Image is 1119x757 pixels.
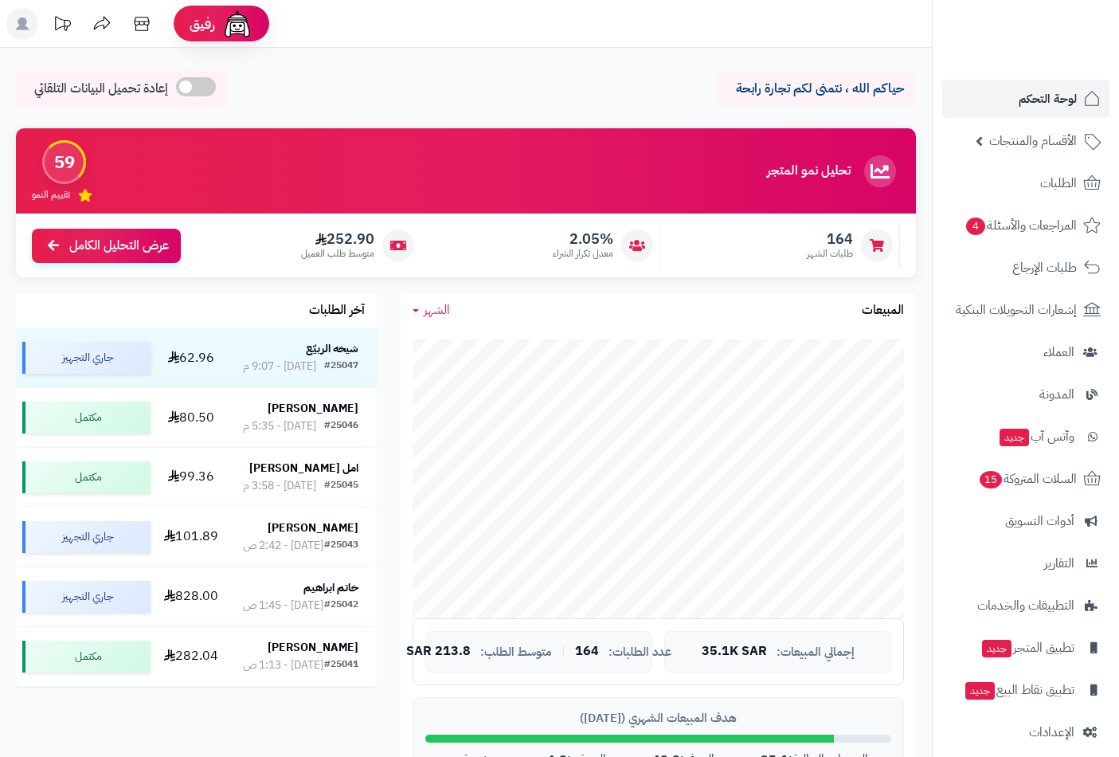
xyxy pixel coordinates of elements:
span: تطبيق نقاط البيع [964,679,1074,701]
p: حياكم الله ، نتمنى لكم تجارة رابحة [729,80,904,98]
div: [DATE] - 5:35 م [243,418,316,434]
a: الطلبات [942,164,1109,202]
div: #25043 [324,538,358,554]
span: متوسط الطلب: [480,645,552,659]
a: إشعارات التحويلات البنكية [942,291,1109,329]
div: [DATE] - 9:07 م [243,359,316,375]
div: [DATE] - 2:42 ص [243,538,323,554]
a: تطبيق نقاط البيعجديد [942,671,1109,709]
span: 164 [575,645,599,659]
span: السلات المتروكة [978,468,1077,490]
div: #25041 [324,657,358,673]
span: الأقسام والمنتجات [989,130,1077,152]
span: تطبيق المتجر [980,637,1074,659]
div: مكتمل [22,641,151,673]
div: هدف المبيعات الشهري ([DATE]) [425,710,891,727]
span: جديد [982,640,1011,657]
span: طلبات الشهر [807,247,853,261]
span: جديد [965,682,995,700]
img: logo-2.png [1011,45,1104,78]
a: أدوات التسويق [942,502,1109,540]
span: متوسط طلب العميل [301,247,374,261]
span: 35.1K SAR [702,645,767,659]
span: | [561,645,565,657]
span: الطلبات [1040,172,1077,194]
a: الشهر [413,301,450,320]
a: تطبيق المتجرجديد [942,629,1109,667]
span: العملاء [1043,341,1074,363]
td: 828.00 [157,567,225,626]
span: التطبيقات والخدمات [977,594,1074,617]
span: عرض التحليل الكامل [69,237,169,255]
span: 15 [980,471,1002,488]
span: معدل تكرار الشراء [553,247,613,261]
div: [DATE] - 1:13 ص [243,657,323,673]
a: الإعدادات [942,713,1109,751]
div: #25042 [324,598,358,614]
span: وآتس آب [998,426,1074,448]
td: 101.89 [157,508,225,567]
td: 282.04 [157,627,225,686]
img: ai-face.png [221,8,253,40]
a: عرض التحليل الكامل [32,229,181,263]
h3: تحليل نمو المتجر [767,164,851,178]
td: 99.36 [157,448,225,507]
span: رفيق [190,14,215,33]
div: مكتمل [22,461,151,493]
strong: شيخه الربيّع [306,340,358,357]
span: 2.05% [553,230,613,248]
span: تقييم النمو [32,188,70,202]
a: طلبات الإرجاع [942,249,1109,287]
h3: المبيعات [862,304,904,318]
span: 252.90 [301,230,374,248]
span: جديد [1000,429,1029,446]
span: طلبات الإرجاع [1012,257,1077,279]
h3: آخر الطلبات [309,304,365,318]
a: العملاء [942,333,1109,371]
span: 4 [966,218,985,235]
span: الإعدادات [1029,721,1074,743]
span: 213.8 SAR [406,645,471,659]
span: عدد الطلبات: [608,645,671,659]
a: المراجعات والأسئلة4 [942,206,1109,245]
div: #25046 [324,418,358,434]
span: إعادة تحميل البيانات التلقائي [34,80,168,98]
span: التقارير [1044,552,1074,575]
span: إشعارات التحويلات البنكية [956,299,1077,321]
div: جاري التجهيز [22,342,151,374]
span: لوحة التحكم [1019,88,1077,110]
span: 164 [807,230,853,248]
div: #25045 [324,478,358,494]
a: التقارير [942,544,1109,582]
div: [DATE] - 3:58 م [243,478,316,494]
strong: [PERSON_NAME] [268,639,358,656]
strong: [PERSON_NAME] [268,520,358,536]
strong: خاتم ابراهيم [303,579,358,596]
span: إجمالي المبيعات: [777,645,855,659]
a: لوحة التحكم [942,80,1109,118]
a: التطبيقات والخدمات [942,586,1109,625]
div: جاري التجهيز [22,581,151,613]
span: أدوات التسويق [1005,510,1074,532]
a: وآتس آبجديد [942,418,1109,456]
span: المراجعات والأسئلة [964,214,1077,237]
strong: امل [PERSON_NAME] [249,460,358,477]
div: مكتمل [22,402,151,433]
td: 80.50 [157,388,225,447]
span: الشهر [424,300,450,320]
div: #25047 [324,359,358,375]
strong: [PERSON_NAME] [268,400,358,417]
a: السلات المتروكة15 [942,460,1109,498]
div: [DATE] - 1:45 ص [243,598,323,614]
a: تحديثات المنصة [42,8,82,44]
a: المدونة [942,375,1109,414]
span: المدونة [1039,383,1074,406]
div: جاري التجهيز [22,521,151,553]
td: 62.96 [157,328,225,387]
